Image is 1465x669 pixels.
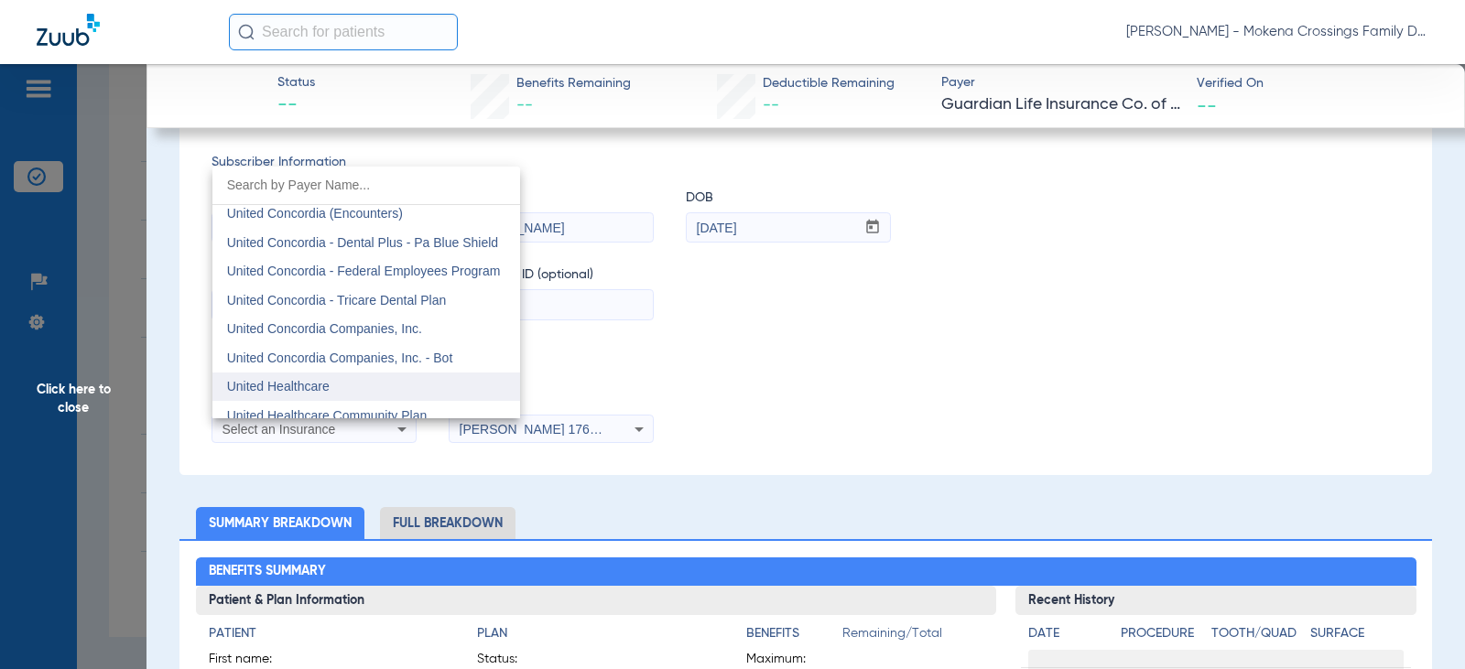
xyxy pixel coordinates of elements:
span: United Concordia Companies, Inc. [227,321,422,336]
span: United Concordia - Tricare Dental Plan [227,293,447,308]
span: United Concordia - Federal Employees Program [227,264,501,278]
span: United Concordia Companies, Inc. - Bot [227,351,453,365]
span: United Healthcare [227,379,330,394]
span: United Concordia (Encounters) [227,206,403,221]
span: United Healthcare Community Plan [227,408,428,423]
input: dropdown search [212,167,520,204]
span: United Concordia - Dental Plus - Pa Blue Shield [227,235,499,250]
